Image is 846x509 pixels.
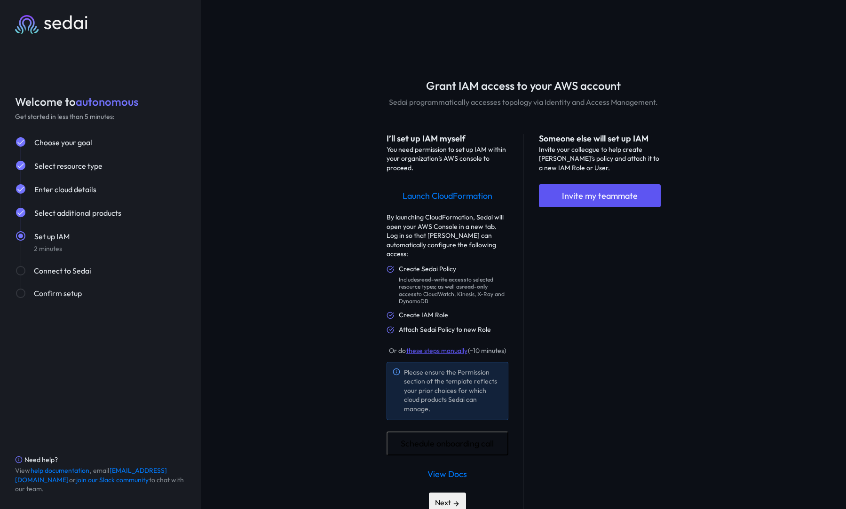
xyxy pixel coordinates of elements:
a: Launch CloudFormation [387,184,508,207]
div: Or do (~10 minutes) [387,346,508,356]
button: Choose your goal [34,136,93,149]
div: View , email or to chat with our team. [15,466,186,494]
strong: read-write access [419,276,466,283]
div: Includes to selected resource types; as well as to CloudWatch, Kinesis, X-Ray and DynamoDB [399,276,508,305]
button: Enter cloud details [34,183,97,196]
a: join our Slack community [76,475,149,485]
div: Sedai programmatically accesses topology via Identity and Access Management. [389,96,658,108]
div: Grant IAM access to your AWS account [426,79,621,93]
div: I’ll set up IAM myself [387,134,508,143]
button: Select resource type [34,160,103,172]
a: View Docs [387,463,508,485]
div: Create Sedai Policy [399,265,508,274]
button: Set up IAM [34,230,70,243]
div: Create IAM Role [399,311,448,320]
div: Confirm setup [34,288,186,299]
button: these steps manually [406,346,468,356]
div: Attach Sedai Policy to new Role [399,325,491,335]
a: help documentation [30,466,90,475]
div: Please ensure the Permission section of the template reflects your prior choices for which cloud ... [404,368,502,414]
span: autonomous [76,94,138,109]
button: Select additional products [34,207,122,219]
div: Get started in less than 5 minutes: [15,112,186,122]
div: Invite your colleague to help create [PERSON_NAME]’s policy and attach it to a new IAM Role or User. [539,145,661,173]
strong: read-only access [399,283,488,298]
div: You need permission to set up IAM within your organization’s AWS console to proceed. [387,145,508,173]
button: Schedule onboarding call [387,431,508,455]
div: Need help? [24,455,58,465]
div: Connect to Sedai [34,265,186,276]
div: Welcome to [15,95,186,109]
div: 2 minutes [34,244,186,254]
div: By launching CloudFormation, Sedai will open your AWS Console in a new tab. Log in so that [PERSO... [387,213,508,259]
div: Someone else will set up IAM [539,134,661,143]
button: Invite my teammate [539,184,661,207]
a: [EMAIL_ADDRESS][DOMAIN_NAME] [15,466,167,485]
